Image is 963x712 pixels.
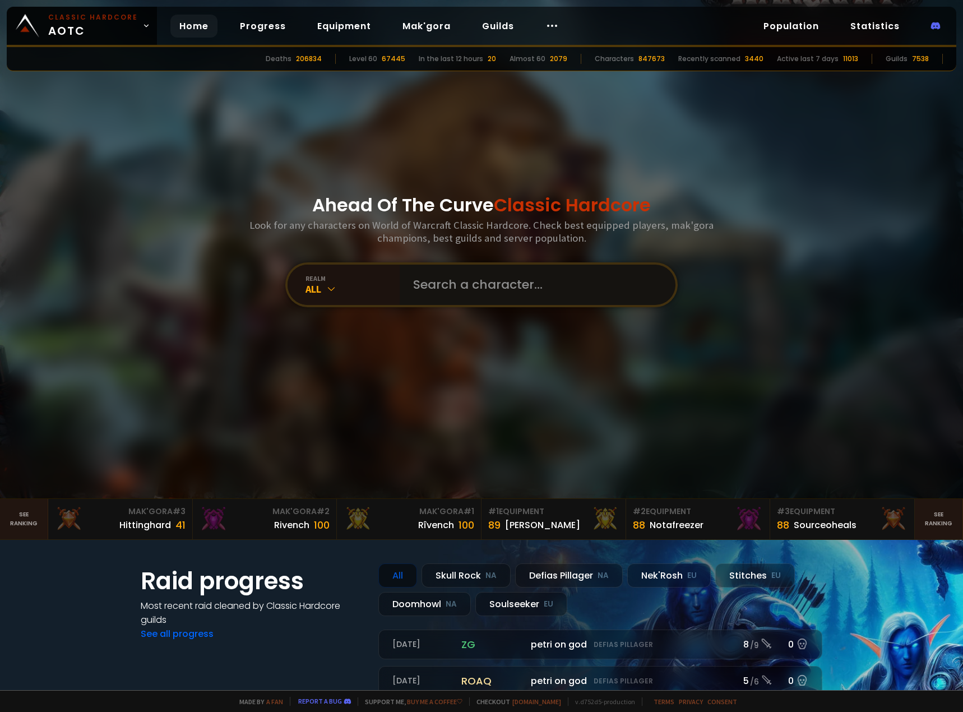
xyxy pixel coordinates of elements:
div: 206834 [296,54,322,64]
a: #1Equipment89[PERSON_NAME] [481,499,626,539]
a: Progress [231,15,295,38]
div: Equipment [777,506,908,517]
div: 100 [314,517,330,533]
a: Report a bug [298,697,342,705]
h4: Most recent raid cleaned by Classic Hardcore guilds [141,599,365,627]
div: Rivench [274,518,309,532]
a: #3Equipment88Sourceoheals [770,499,915,539]
h1: Raid progress [141,563,365,599]
div: 11013 [843,54,858,64]
div: realm [305,274,400,283]
a: a fan [266,697,283,706]
a: [DATE]zgpetri on godDefias Pillager8 /90 [378,630,822,659]
span: # 3 [777,506,790,517]
div: All [378,563,417,588]
div: 3440 [745,54,763,64]
a: Classic HardcoreAOTC [7,7,157,45]
span: v. d752d5 - production [568,697,635,706]
h1: Ahead Of The Curve [312,192,651,219]
div: Notafreezer [650,518,703,532]
div: Level 60 [349,54,377,64]
div: Doomhowl [378,592,471,616]
a: Mak'gora [393,15,460,38]
div: All [305,283,400,295]
div: 2079 [550,54,567,64]
div: Mak'Gora [55,506,186,517]
span: # 1 [488,506,499,517]
a: Mak'Gora#2Rivench100 [193,499,337,539]
a: #2Equipment88Notafreezer [626,499,771,539]
span: Made by [233,697,283,706]
div: Almost 60 [510,54,545,64]
div: 41 [175,517,186,533]
div: Active last 7 days [777,54,839,64]
span: Checkout [469,697,561,706]
small: NA [598,570,609,581]
div: Stitches [715,563,795,588]
a: Home [170,15,217,38]
input: Search a character... [406,265,662,305]
div: In the last 12 hours [419,54,483,64]
div: 7538 [912,54,929,64]
div: Defias Pillager [515,563,623,588]
a: Seeranking [915,499,963,539]
div: Recently scanned [678,54,740,64]
div: Hittinghard [119,518,171,532]
a: See all progress [141,627,214,640]
div: 88 [633,517,645,533]
div: 100 [459,517,474,533]
div: Equipment [633,506,763,517]
a: Mak'Gora#1Rîvench100 [337,499,481,539]
span: # 3 [173,506,186,517]
small: NA [446,599,457,610]
small: NA [485,570,497,581]
a: Buy me a coffee [407,697,462,706]
h3: Look for any characters on World of Warcraft Classic Hardcore. Check best equipped players, mak'g... [245,219,718,244]
a: [DATE]roaqpetri on godDefias Pillager5 /60 [378,666,822,696]
small: EU [771,570,781,581]
div: 89 [488,517,501,533]
span: Support me, [358,697,462,706]
div: Nek'Rosh [627,563,711,588]
div: Characters [595,54,634,64]
span: # 2 [317,506,330,517]
a: Consent [707,697,737,706]
small: EU [687,570,697,581]
a: Terms [654,697,674,706]
div: Mak'Gora [200,506,330,517]
div: Mak'Gora [344,506,474,517]
span: AOTC [48,12,138,39]
a: [DOMAIN_NAME] [512,697,561,706]
span: Classic Hardcore [494,192,651,218]
span: # 1 [464,506,474,517]
small: Classic Hardcore [48,12,138,22]
div: Guilds [886,54,908,64]
a: Population [754,15,828,38]
a: Privacy [679,697,703,706]
div: Rîvench [418,518,454,532]
a: Mak'Gora#3Hittinghard41 [48,499,193,539]
a: Statistics [841,15,909,38]
div: Equipment [488,506,619,517]
div: 20 [488,54,496,64]
div: 88 [777,517,789,533]
a: Equipment [308,15,380,38]
small: EU [544,599,553,610]
div: 847673 [638,54,665,64]
div: Deaths [266,54,291,64]
div: Soulseeker [475,592,567,616]
div: 67445 [382,54,405,64]
a: Guilds [473,15,523,38]
span: # 2 [633,506,646,517]
div: Skull Rock [422,563,511,588]
div: [PERSON_NAME] [505,518,580,532]
div: Sourceoheals [794,518,856,532]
